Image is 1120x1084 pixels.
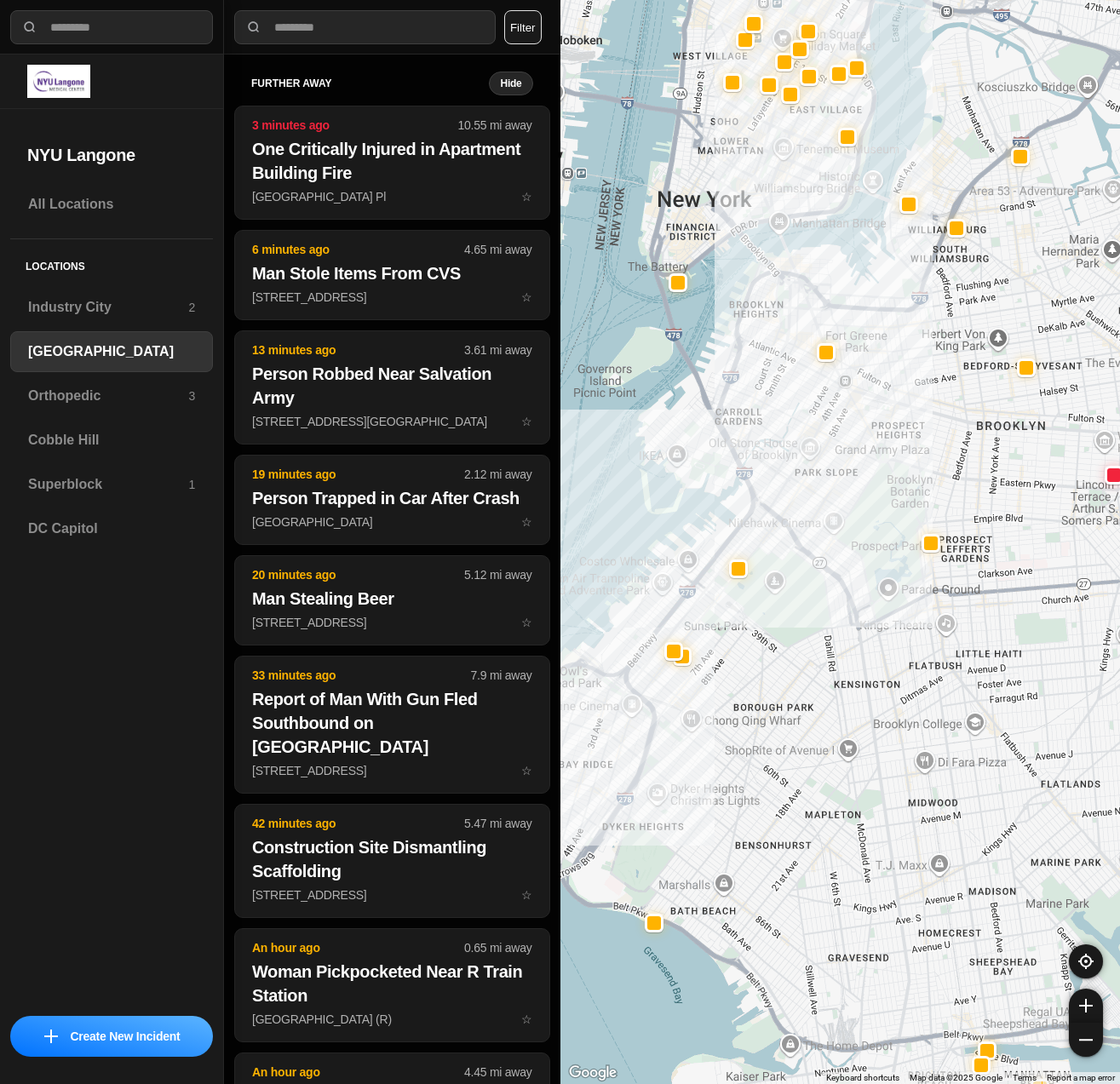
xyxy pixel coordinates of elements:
a: An hour ago0.65 mi awayWoman Pickpocketed Near R Train Station[GEOGRAPHIC_DATA] (R)star [234,1012,550,1026]
p: An hour ago [252,939,464,956]
span: star [521,616,532,629]
button: zoom-in [1069,989,1103,1023]
span: star [521,515,532,529]
p: 42 minutes ago [252,815,464,832]
p: 3.61 mi away [464,341,531,358]
h5: Locations [10,239,213,287]
h2: Person Robbed Near Salvation Army [252,362,532,410]
p: An hour ago [252,1064,464,1081]
button: 3 minutes ago10.55 mi awayOne Critically Injured in Apartment Building Fire[GEOGRAPHIC_DATA] Plstar [234,106,550,220]
p: 1 [188,476,195,493]
p: 4.45 mi away [464,1064,531,1081]
p: 5.47 mi away [464,815,531,832]
button: 6 minutes ago4.65 mi awayMan Stole Items From CVS[STREET_ADDRESS]star [234,230,550,320]
a: 13 minutes ago3.61 mi awayPerson Robbed Near Salvation Army[STREET_ADDRESS][GEOGRAPHIC_DATA]star [234,414,550,428]
p: [GEOGRAPHIC_DATA] (R) [252,1011,532,1028]
span: star [521,764,532,777]
span: star [521,290,532,304]
button: 42 minutes ago5.47 mi awayConstruction Site Dismantling Scaffolding[STREET_ADDRESS]star [234,804,550,918]
a: [GEOGRAPHIC_DATA] [10,331,213,372]
h5: further away [251,77,489,90]
img: logo [27,65,90,98]
h2: NYU Langone [27,143,196,167]
img: zoom-in [1079,999,1093,1012]
p: 4.65 mi away [464,241,531,258]
a: 42 minutes ago5.47 mi awayConstruction Site Dismantling Scaffolding[STREET_ADDRESS]star [234,887,550,902]
button: 19 minutes ago2.12 mi awayPerson Trapped in Car After Crash[GEOGRAPHIC_DATA]star [234,455,550,545]
p: [STREET_ADDRESS] [252,762,532,779]
h3: Orthopedic [28,386,188,406]
p: 13 minutes ago [252,341,464,358]
button: recenter [1069,944,1103,978]
h2: Man Stealing Beer [252,587,532,611]
span: star [521,888,532,902]
a: Cobble Hill [10,420,213,461]
h2: Man Stole Items From CVS [252,261,532,285]
p: 19 minutes ago [252,466,464,483]
h3: All Locations [28,194,195,215]
span: Map data ©2025 Google [910,1073,1002,1082]
h2: Person Trapped in Car After Crash [252,486,532,510]
h2: Construction Site Dismantling Scaffolding [252,835,532,883]
p: 2 [188,299,195,316]
a: 3 minutes ago10.55 mi awayOne Critically Injured in Apartment Building Fire[GEOGRAPHIC_DATA] Plstar [234,189,550,204]
a: 19 minutes ago2.12 mi awayPerson Trapped in Car After Crash[GEOGRAPHIC_DATA]star [234,514,550,529]
img: search [245,19,262,36]
p: Create New Incident [70,1028,180,1045]
a: Industry City2 [10,287,213,328]
span: star [521,1012,532,1026]
h2: Report of Man With Gun Fled Southbound on [GEOGRAPHIC_DATA] [252,687,532,759]
button: 20 minutes ago5.12 mi awayMan Stealing Beer[STREET_ADDRESS]star [234,555,550,645]
a: Report a map error [1047,1073,1115,1082]
img: icon [44,1030,58,1043]
p: [GEOGRAPHIC_DATA] [252,513,532,531]
p: 5.12 mi away [464,566,531,583]
button: Keyboard shortcuts [826,1072,899,1084]
a: DC Capitol [10,508,213,549]
a: 20 minutes ago5.12 mi awayMan Stealing Beer[STREET_ADDRESS]star [234,615,550,629]
p: 20 minutes ago [252,566,464,583]
p: 3 minutes ago [252,117,457,134]
button: zoom-out [1069,1023,1103,1057]
button: Filter [504,10,542,44]
p: [STREET_ADDRESS][GEOGRAPHIC_DATA] [252,413,532,430]
a: Open this area in Google Maps (opens a new window) [565,1062,621,1084]
button: Hide [489,72,532,95]
h2: Woman Pickpocketed Near R Train Station [252,960,532,1007]
span: star [521,190,532,204]
h2: One Critically Injured in Apartment Building Fire [252,137,532,185]
p: [GEOGRAPHIC_DATA] Pl [252,188,532,205]
p: 10.55 mi away [457,117,531,134]
img: search [21,19,38,36]
button: An hour ago0.65 mi awayWoman Pickpocketed Near R Train Station[GEOGRAPHIC_DATA] (R)star [234,928,550,1042]
button: 13 minutes ago3.61 mi awayPerson Robbed Near Salvation Army[STREET_ADDRESS][GEOGRAPHIC_DATA]star [234,330,550,444]
h3: Cobble Hill [28,430,195,450]
p: 33 minutes ago [252,667,471,684]
p: [STREET_ADDRESS] [252,614,532,631]
p: 3 [188,387,195,404]
a: Orthopedic3 [10,376,213,416]
p: 7.9 mi away [471,667,532,684]
a: All Locations [10,184,213,225]
h3: [GEOGRAPHIC_DATA] [28,341,195,362]
h3: Superblock [28,474,188,495]
img: zoom-out [1079,1033,1093,1047]
a: 33 minutes ago7.9 mi awayReport of Man With Gun Fled Southbound on [GEOGRAPHIC_DATA][STREET_ADDRE... [234,763,550,777]
a: 6 minutes ago4.65 mi awayMan Stole Items From CVS[STREET_ADDRESS]star [234,290,550,304]
a: Superblock1 [10,464,213,505]
p: 2.12 mi away [464,466,531,483]
img: recenter [1078,954,1094,969]
p: [STREET_ADDRESS] [252,289,532,306]
p: 0.65 mi away [464,939,531,956]
p: [STREET_ADDRESS] [252,886,532,903]
h3: DC Capitol [28,519,195,539]
button: iconCreate New Incident [10,1016,213,1057]
img: Google [565,1062,621,1084]
p: 6 minutes ago [252,241,464,258]
small: Hide [500,77,521,90]
h3: Industry City [28,297,188,318]
a: Terms (opens in new tab) [1013,1073,1037,1082]
button: 33 minutes ago7.9 mi awayReport of Man With Gun Fled Southbound on [GEOGRAPHIC_DATA][STREET_ADDRE... [234,656,550,794]
span: star [521,415,532,428]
